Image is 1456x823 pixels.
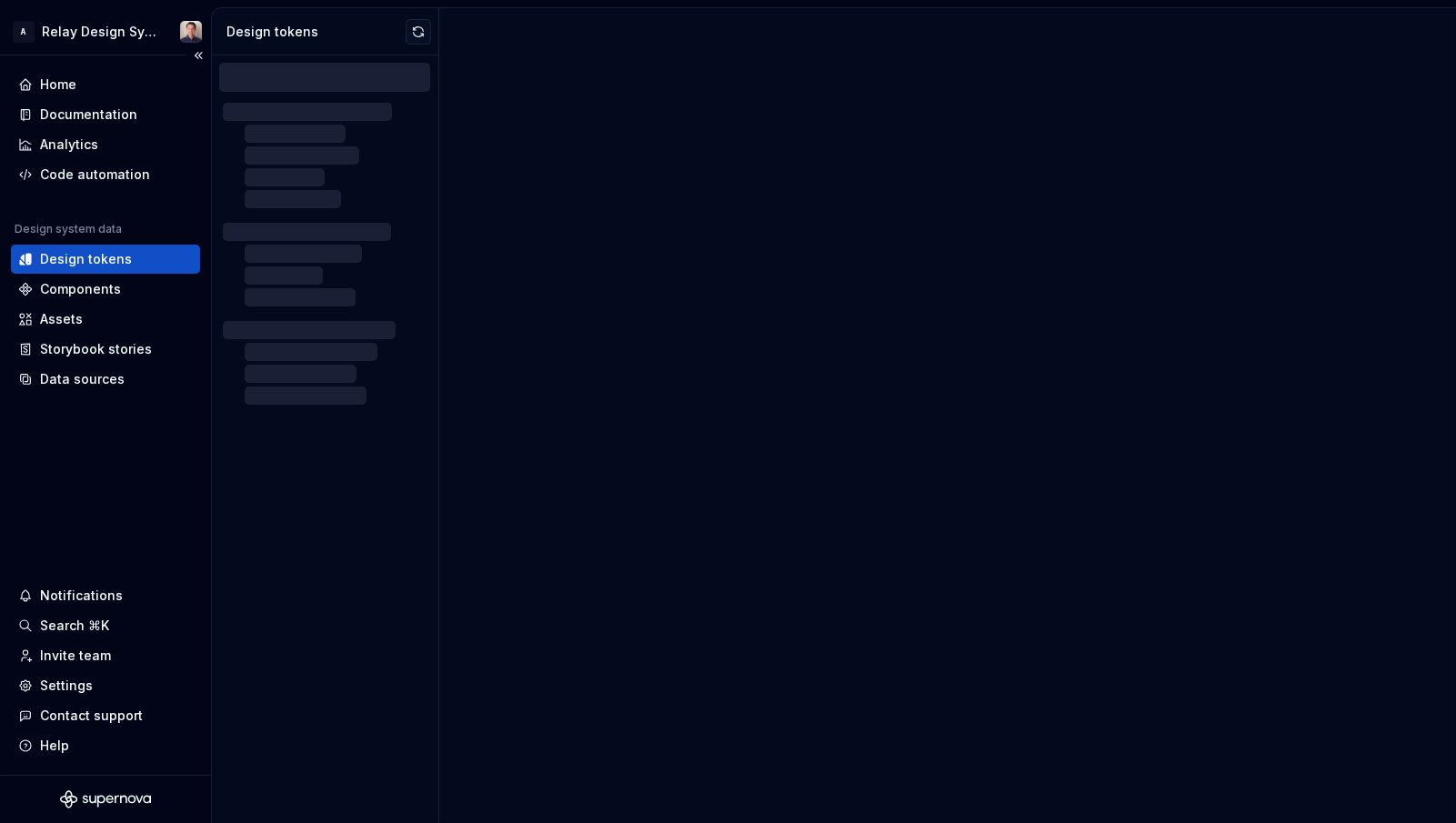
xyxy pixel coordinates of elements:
div: Documentation [40,105,137,124]
a: Documentation [11,100,200,129]
div: Design system data [15,222,122,236]
div: Contact support [40,707,143,725]
a: Design tokens [11,245,200,274]
div: Code automation [40,166,150,184]
button: Notifications [11,581,200,610]
a: Storybook stories [11,335,200,364]
svg: Supernova Logo [60,790,151,808]
a: Home [11,70,200,99]
div: Storybook stories [40,340,152,358]
div: Data sources [40,370,125,388]
a: Invite team [11,641,200,670]
a: Data sources [11,365,200,394]
div: Analytics [40,135,98,154]
div: A [13,21,35,43]
div: Notifications [40,587,123,605]
a: Code automation [11,160,200,189]
a: Analytics [11,130,200,159]
div: Home [40,75,76,94]
div: Components [40,280,121,298]
div: Design tokens [226,23,406,41]
div: Invite team [40,647,111,665]
div: Design tokens [40,250,132,268]
a: Assets [11,305,200,334]
div: Relay Design System [42,23,158,41]
a: Components [11,275,200,304]
button: Help [11,731,200,760]
a: Settings [11,671,200,700]
div: Search ⌘K [40,617,109,635]
button: Collapse sidebar [186,43,211,68]
div: Assets [40,310,83,328]
div: Settings [40,677,93,695]
img: Bobby Tan [180,21,202,43]
button: ARelay Design SystemBobby Tan [4,12,207,51]
div: Help [40,737,69,755]
button: Contact support [11,701,200,730]
button: Search ⌘K [11,611,200,640]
